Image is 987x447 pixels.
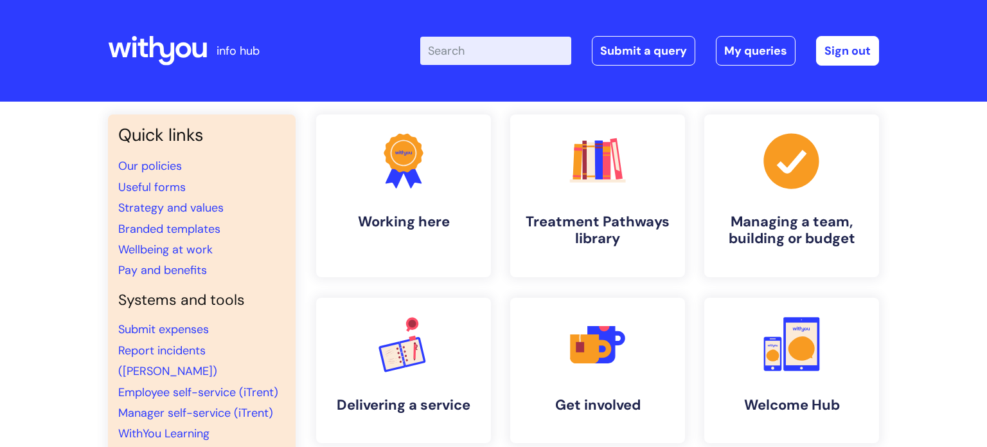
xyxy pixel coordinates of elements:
h4: Working here [326,214,481,230]
a: Manager self-service (iTrent) [118,405,273,421]
a: Managing a team, building or budget [704,114,879,277]
p: info hub [217,41,260,61]
h4: Treatment Pathways library [520,214,675,248]
h4: Delivering a service [326,397,481,414]
h4: Managing a team, building or budget [715,214,869,248]
a: Submit a query [592,36,695,66]
a: Pay and benefits [118,262,207,278]
a: Treatment Pathways library [510,114,685,277]
div: | - [420,36,879,66]
input: Search [420,37,571,65]
a: Employee self-service (iTrent) [118,385,278,400]
a: Report incidents ([PERSON_NAME]) [118,343,217,379]
a: Wellbeing at work [118,242,213,257]
a: Delivering a service [316,298,491,443]
a: WithYou Learning [118,426,209,441]
a: Welcome Hub [704,298,879,443]
a: Working here [316,114,491,277]
h4: Get involved [520,397,675,414]
h4: Welcome Hub [715,397,869,414]
a: Branded templates [118,221,220,237]
h3: Quick links [118,125,285,145]
a: Strategy and values [118,200,224,215]
a: Sign out [816,36,879,66]
a: Get involved [510,298,685,443]
h4: Systems and tools [118,291,285,309]
a: Our policies [118,158,182,174]
a: My queries [716,36,796,66]
a: Useful forms [118,179,186,195]
a: Submit expenses [118,322,209,337]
